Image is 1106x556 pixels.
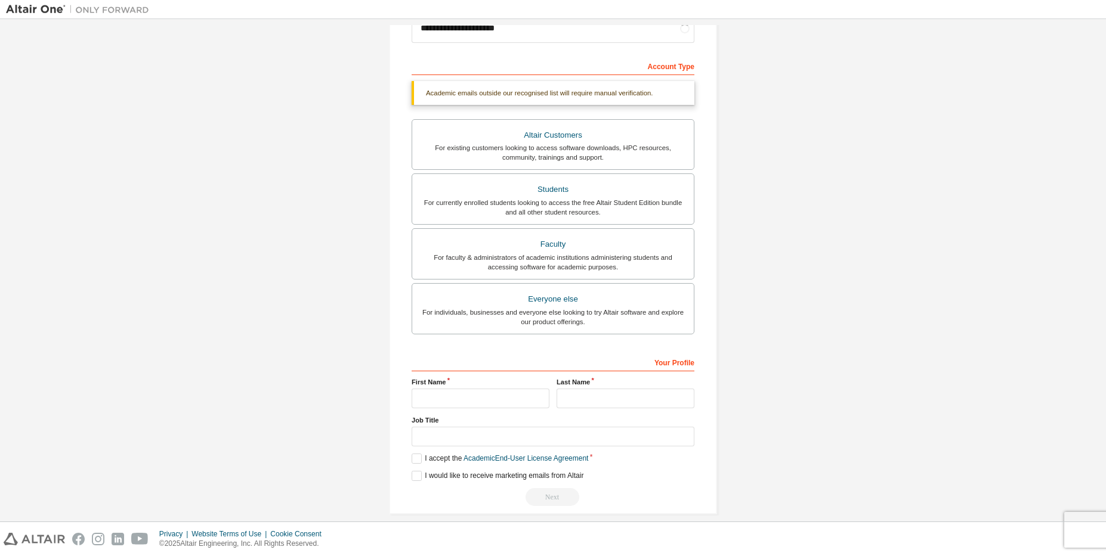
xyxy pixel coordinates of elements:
[412,488,694,506] div: Please wait while checking email ...
[412,471,583,481] label: I would like to receive marketing emails from Altair
[412,415,694,425] label: Job Title
[419,307,687,327] div: For individuals, businesses and everyone else looking to try Altair software and explore our prod...
[92,533,104,545] img: instagram.svg
[419,198,687,217] div: For currently enrolled students looking to access the free Altair Student Edition bundle and all ...
[419,143,687,162] div: For existing customers looking to access software downloads, HPC resources, community, trainings ...
[412,56,694,75] div: Account Type
[4,533,65,545] img: altair_logo.svg
[412,352,694,371] div: Your Profile
[6,4,155,15] img: Altair One
[72,533,85,545] img: facebook.svg
[557,377,694,387] label: Last Name
[412,81,694,105] div: Academic emails outside our recognised list will require manual verification.
[419,291,687,307] div: Everyone else
[419,253,687,272] div: For faculty & administrators of academic institutions administering students and accessing softwa...
[419,181,687,198] div: Students
[270,529,328,539] div: Cookie Consent
[419,127,687,144] div: Altair Customers
[159,539,329,549] p: © 2025 Altair Engineering, Inc. All Rights Reserved.
[131,533,149,545] img: youtube.svg
[412,454,588,464] label: I accept the
[112,533,124,545] img: linkedin.svg
[419,236,687,253] div: Faculty
[159,529,191,539] div: Privacy
[464,454,588,462] a: Academic End-User License Agreement
[412,377,549,387] label: First Name
[191,529,270,539] div: Website Terms of Use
